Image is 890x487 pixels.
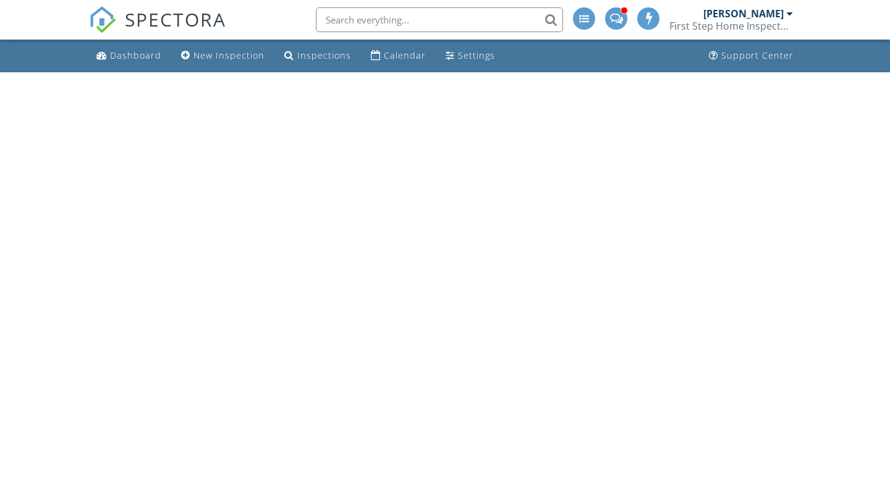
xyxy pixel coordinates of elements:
[193,49,265,61] div: New Inspection
[91,44,166,67] a: Dashboard
[89,17,226,43] a: SPECTORA
[279,44,356,67] a: Inspections
[441,44,500,67] a: Settings
[316,7,563,32] input: Search everything...
[458,49,495,61] div: Settings
[297,49,351,61] div: Inspections
[110,49,161,61] div: Dashboard
[721,49,794,61] div: Support Center
[125,6,226,32] span: SPECTORA
[176,44,269,67] a: New Inspection
[703,7,784,20] div: [PERSON_NAME]
[704,44,799,67] a: Support Center
[89,6,116,33] img: The Best Home Inspection Software - Spectora
[384,49,426,61] div: Calendar
[366,44,431,67] a: Calendar
[669,20,793,32] div: First Step Home Inspectors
